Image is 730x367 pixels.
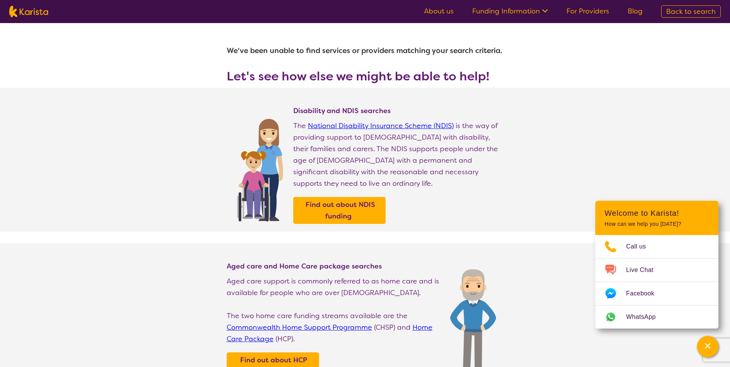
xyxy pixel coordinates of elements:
a: For Providers [566,7,609,16]
a: About us [424,7,454,16]
h4: Aged care and Home Care package searches [227,262,443,271]
img: Find NDIS and Disability services and providers [234,114,286,222]
a: Funding Information [472,7,548,16]
a: Find out about NDIS funding [295,199,384,222]
p: The is the way of providing support to [DEMOGRAPHIC_DATA] with disability, their families and car... [293,120,504,189]
img: Karista logo [9,6,48,17]
div: Channel Menu [595,201,718,329]
a: Commonwealth Home Support Programme [227,323,372,332]
h4: Disability and NDIS searches [293,106,504,115]
span: Live Chat [626,264,663,276]
a: Back to search [661,5,721,18]
span: WhatsApp [626,311,665,323]
h3: Let's see how else we might be able to help! [227,69,504,83]
b: Find out about NDIS funding [306,200,375,221]
ul: Choose channel [595,235,718,329]
h2: Welcome to Karista! [605,209,709,218]
p: How can we help you [DATE]? [605,221,709,227]
button: Channel Menu [697,336,718,357]
span: Call us [626,241,655,252]
span: Facebook [626,288,663,299]
a: National Disability Insurance Scheme (NDIS) [308,121,454,130]
a: Blog [628,7,643,16]
p: The two home care funding streams available are the (CHSP) and (HCP). [227,310,443,345]
p: Aged care support is commonly referred to as home care and is available for people who are over [... [227,275,443,299]
span: Back to search [666,7,716,16]
a: Web link opens in a new tab. [595,305,718,329]
h1: We've been unable to find services or providers matching your search criteria. [227,42,504,60]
